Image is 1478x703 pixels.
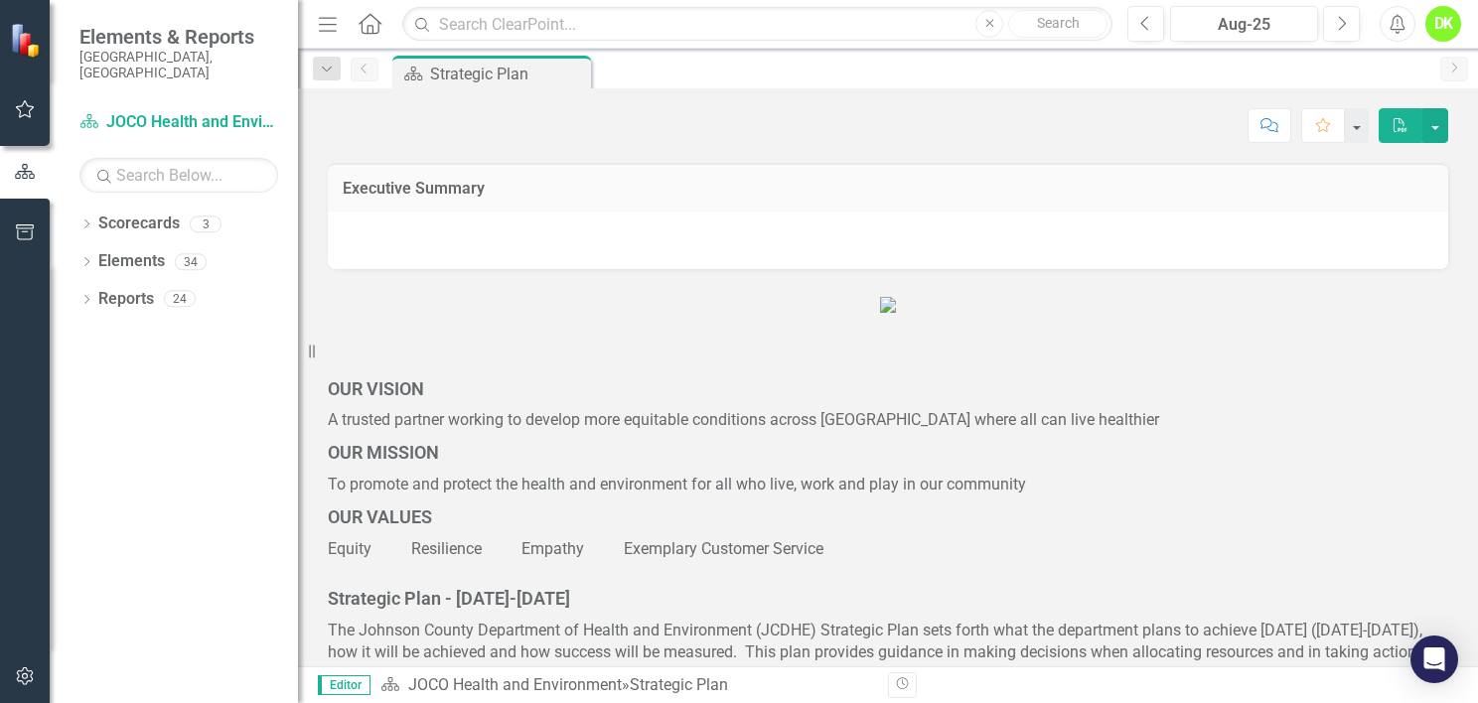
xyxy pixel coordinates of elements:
div: Aug-25 [1177,13,1311,37]
h3: Executive Summary [343,180,1433,198]
a: JOCO Health and Environment [408,675,622,694]
span: Elements & Reports [79,25,278,49]
strong: Strategic Plan - [DATE]-[DATE] [328,588,570,609]
img: JCDHE%20Logo%20(2).JPG [880,297,896,313]
button: DK [1425,6,1461,42]
strong: OUR VISION [328,378,424,399]
div: Open Intercom Messenger [1410,635,1458,683]
p: To promote and protect the health and environment for all who live, work and play in our community [328,470,1448,500]
a: Scorecards [98,212,180,235]
img: ClearPoint Strategy [10,23,45,58]
button: Aug-25 [1170,6,1318,42]
a: JOCO Health and Environment [79,111,278,134]
div: 34 [175,253,207,270]
small: [GEOGRAPHIC_DATA], [GEOGRAPHIC_DATA] [79,49,278,81]
a: Elements [98,250,165,273]
a: Reports [98,288,154,311]
input: Search Below... [79,158,278,193]
span: OUR VALUES [328,506,432,527]
div: Strategic Plan [430,62,586,86]
button: Search [1008,10,1108,38]
div: » [380,674,873,697]
div: 24 [164,291,196,308]
strong: OUR MISSION [328,442,439,463]
span: Editor [318,675,370,695]
input: Search ClearPoint... [402,7,1112,42]
div: 3 [190,215,222,232]
div: Strategic Plan [630,675,728,694]
span: Search [1037,15,1080,31]
p: A trusted partner working to develop more equitable conditions across [GEOGRAPHIC_DATA] where all... [328,405,1448,436]
p: Equity Resilience Empathy Exemplary Customer Service [328,534,1448,561]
